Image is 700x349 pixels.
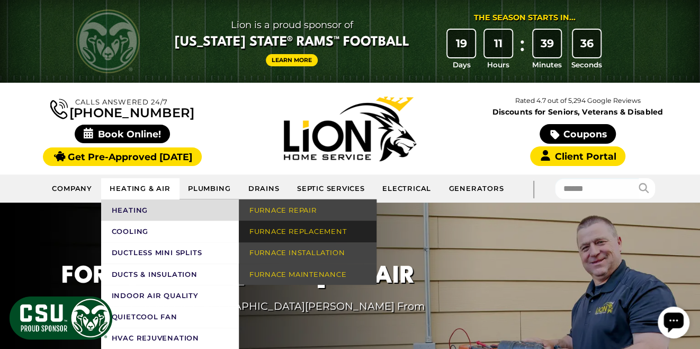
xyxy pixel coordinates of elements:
img: CSU Sponsor Badge [8,295,114,341]
a: Cooling [101,221,239,242]
a: [PHONE_NUMBER] [50,97,194,119]
img: CSU Rams logo [76,10,140,73]
a: Indoor Air Quality [101,285,239,306]
a: Drains [239,178,288,199]
span: Book Online! [75,125,170,143]
a: Ducts & Insulation [101,264,239,285]
span: Minutes [532,59,562,70]
img: Lion Home Service [284,97,416,161]
a: Generators [440,178,512,199]
div: 39 [533,30,561,57]
span: Days [452,59,470,70]
span: Seconds [571,59,602,70]
a: Get Pre-Approved [DATE] [43,147,201,166]
a: Furnace Repair [239,199,376,221]
a: Heating [101,199,239,221]
a: Septic Services [289,178,374,199]
p: Rated 4.7 out of 5,294 Google Reviews [464,95,692,107]
a: QuietCool Fan [101,306,239,327]
div: 19 [447,30,475,57]
a: Electrical [374,178,440,199]
span: Hours [487,59,509,70]
a: Furnace Maintenance [239,264,376,285]
div: 36 [573,30,600,57]
div: | [513,174,555,203]
a: Learn More [266,54,318,66]
span: Lion is a proud sponsor of [175,16,409,33]
a: HVAC Rejuvenation [101,328,239,349]
h1: Fort [PERSON_NAME] Repair [61,259,447,294]
a: Company [43,178,101,199]
a: Ductless Mini Splits [101,242,239,264]
a: Furnace Installation [239,242,376,264]
div: Open chat widget [4,4,36,36]
span: Discounts for Seniors, Veterans & Disabled [466,108,689,116]
p: Professional AC Repair In [GEOGRAPHIC_DATA][PERSON_NAME] From Lion Home Service [61,299,447,329]
a: Heating & Air [101,178,180,199]
a: Coupons [540,124,616,144]
a: Furnace Replacement [239,221,376,242]
a: Client Portal [530,146,625,166]
a: Plumbing [180,178,240,199]
span: [US_STATE] State® Rams™ Football [175,33,409,51]
div: 11 [484,30,512,57]
div: : [517,30,527,71]
div: The Season Starts in... [474,12,576,24]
